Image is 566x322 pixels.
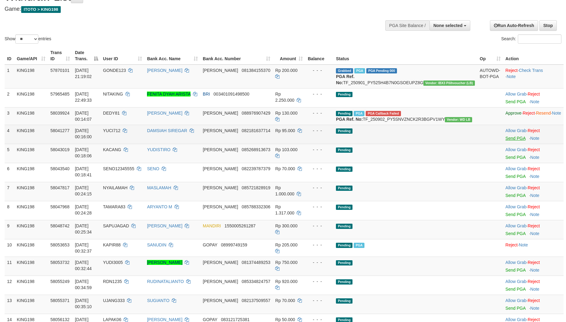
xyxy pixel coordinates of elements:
[506,204,526,209] a: Allow Grab
[336,167,352,172] span: Pending
[203,242,217,247] span: GOPAY
[147,204,172,209] a: ARYANTO M
[147,317,182,322] a: [PERSON_NAME]
[203,185,238,190] span: [PERSON_NAME]
[275,147,297,152] span: Rp 103.000
[242,298,270,303] span: Copy 082137509557 to clipboard
[203,204,238,209] span: [PERSON_NAME]
[308,147,331,153] div: - - -
[308,128,331,134] div: - - -
[275,111,297,116] span: Rp 130.000
[147,166,159,171] a: SENO
[5,6,371,12] h4: Game:
[528,166,540,171] a: Reject
[333,47,477,65] th: Status
[200,47,273,65] th: Bank Acc. Number: activate to sort column ascending
[273,47,305,65] th: Amount: activate to sort column ascending
[147,298,169,303] a: SUGIANTO
[336,74,354,85] b: PGA Ref. No:
[506,74,516,79] a: Note
[275,92,294,103] span: Rp 2.250.000
[336,147,352,153] span: Pending
[72,47,101,65] th: Date Trans.: activate to sort column descending
[506,166,528,171] span: ·
[214,92,249,96] span: Copy 003401091498500 to clipboard
[336,92,352,97] span: Pending
[501,34,561,44] label: Search:
[275,317,295,322] span: Rp 50.000
[308,259,331,265] div: - - -
[50,92,69,96] span: 57965485
[506,287,526,292] a: Send PGA
[506,99,526,104] a: Send PGA
[147,260,182,265] a: [PERSON_NAME]
[305,47,333,65] th: Balance
[490,20,538,31] a: Run Auto-Refresh
[506,166,526,171] a: Allow Grab
[221,317,249,322] span: Copy 083121725381 to clipboard
[308,242,331,248] div: - - -
[333,65,477,88] td: TF_250901_PY525H4B7N0GSOEUPZ8G
[506,279,528,284] span: ·
[503,182,564,201] td: ·
[503,144,564,163] td: ·
[336,111,352,116] span: Pending
[103,68,126,73] span: GONDE123
[275,260,297,265] span: Rp 750.000
[530,136,540,141] a: Note
[530,287,540,292] a: Note
[336,243,352,248] span: Pending
[530,212,540,217] a: Note
[336,186,352,191] span: Pending
[5,88,14,107] td: 2
[221,242,247,247] span: Copy 08999749159 to clipboard
[528,317,540,322] a: Reject
[528,223,540,228] a: Reject
[503,276,564,295] td: ·
[242,185,270,190] span: Copy 085721828919 to clipboard
[506,260,528,265] span: ·
[103,92,123,96] span: NITAKING
[203,92,210,96] span: BRI
[275,279,297,284] span: Rp 920.000
[203,298,238,303] span: [PERSON_NAME]
[48,47,72,65] th: Trans ID: activate to sort column ascending
[203,166,238,171] span: [PERSON_NAME]
[519,68,543,73] a: Check Trans
[14,47,48,65] th: Game/API: activate to sort column ascending
[506,317,526,322] a: Allow Grab
[5,47,14,65] th: ID
[242,111,270,116] span: Copy 088976907429 to clipboard
[242,166,270,171] span: Copy 082239787379 to clipboard
[429,20,470,31] button: None selected
[506,174,526,179] a: Send PGA
[308,110,331,116] div: - - -
[503,107,564,125] td: · · ·
[528,260,540,265] a: Reject
[242,204,270,209] span: Copy 085788332306 to clipboard
[354,111,364,116] span: Marked by bgvcaro
[203,279,238,284] span: [PERSON_NAME]
[14,88,48,107] td: KING198
[506,317,528,322] span: ·
[275,185,294,196] span: Rp 1.000.000
[308,278,331,285] div: - - -
[225,223,256,228] span: Copy 1550005261287 to clipboard
[203,68,238,73] span: [PERSON_NAME]
[203,147,238,152] span: [PERSON_NAME]
[503,88,564,107] td: ·
[147,111,182,116] a: [PERSON_NAME]
[147,185,171,190] a: MASLAMAH
[506,185,528,190] span: ·
[528,147,540,152] a: Reject
[21,6,61,13] span: ITOTO > KING198
[506,155,526,160] a: Send PGA
[15,34,38,44] select: Showentries
[308,185,331,191] div: - - -
[385,20,429,31] div: PGA Site Balance /
[308,297,331,304] div: - - -
[506,298,528,303] span: ·
[336,224,352,229] span: Pending
[354,68,365,73] span: Marked by bgvjany
[503,47,564,65] th: Action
